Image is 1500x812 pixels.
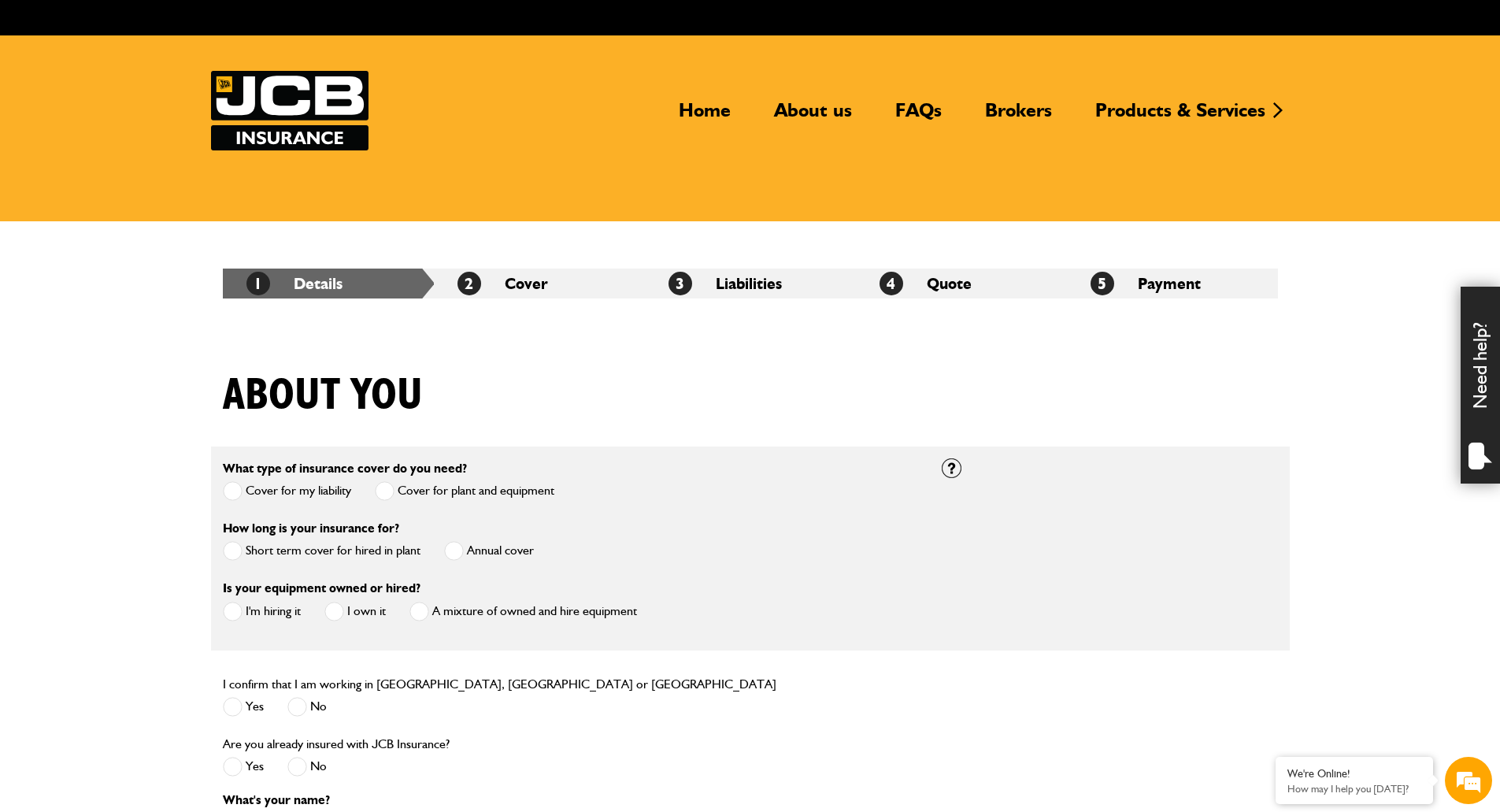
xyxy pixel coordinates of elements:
li: Liabilities [645,269,856,298]
span: 1 [246,272,270,295]
li: Details [223,269,434,298]
label: No [287,697,327,717]
li: Payment [1067,269,1278,298]
a: Products & Services [1083,98,1277,135]
label: Is your equipment owned or hired? [223,582,420,595]
span: 5 [1091,272,1114,295]
label: Annual cover [444,541,534,561]
label: No [287,757,327,777]
label: A mixture of owned and hire equipment [409,602,637,621]
span: 4 [880,272,903,295]
a: Brokers [973,98,1064,135]
li: Quote [856,269,1067,298]
label: Cover for my liability [223,481,351,501]
label: Cover for plant and equipment [375,481,554,501]
label: How long is your insurance for? [223,522,399,535]
label: Yes [223,757,264,777]
label: I'm hiring it [223,602,301,621]
label: I own it [324,602,386,621]
p: How may I help you today? [1287,783,1421,795]
label: I confirm that I am working in [GEOGRAPHIC_DATA], [GEOGRAPHIC_DATA] or [GEOGRAPHIC_DATA] [223,678,776,691]
span: 3 [669,272,692,295]
label: Short term cover for hired in plant [223,541,420,561]
h1: About you [223,369,423,422]
span: 2 [457,272,481,295]
a: JCB Insurance Services [211,71,369,150]
label: What type of insurance cover do you need? [223,462,467,475]
img: JCB Insurance Services logo [211,71,369,150]
a: FAQs [883,98,954,135]
a: Home [667,98,743,135]
label: Yes [223,697,264,717]
p: What's your name? [223,794,918,806]
div: We're Online! [1287,767,1421,780]
label: Are you already insured with JCB Insurance? [223,738,450,751]
li: Cover [434,269,645,298]
a: About us [762,98,864,135]
div: Need help? [1461,287,1500,484]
